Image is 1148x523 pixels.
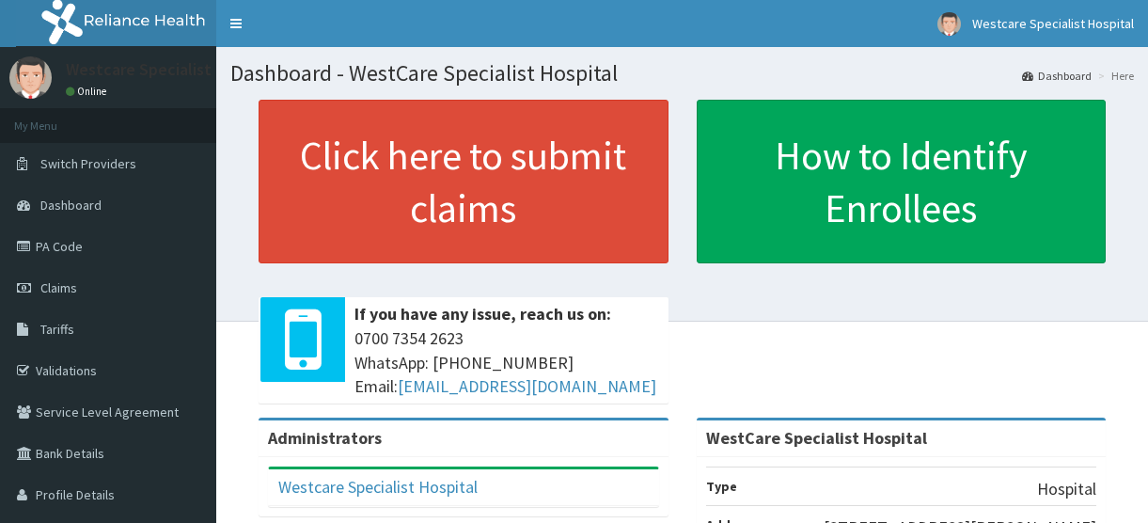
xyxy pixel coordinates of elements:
strong: WestCare Specialist Hospital [706,427,927,449]
span: 0700 7354 2623 WhatsApp: [PHONE_NUMBER] Email: [354,326,659,399]
p: Hospital [1037,477,1096,501]
img: User Image [9,56,52,99]
a: [EMAIL_ADDRESS][DOMAIN_NAME] [398,375,656,397]
span: Tariffs [40,321,74,338]
p: Westcare Specialist Hospital [66,61,277,78]
b: If you have any issue, reach us on: [354,303,611,325]
span: Dashboard [40,197,102,214]
b: Administrators [268,427,382,449]
h1: Dashboard - WestCare Specialist Hospital [230,61,1134,86]
a: How to Identify Enrollees [697,100,1107,263]
a: Dashboard [1022,68,1092,84]
a: Westcare Specialist Hospital [278,476,478,498]
a: Click here to submit claims [259,100,668,263]
a: Online [66,85,111,98]
b: Type [706,478,737,495]
span: Switch Providers [40,155,136,172]
span: Claims [40,279,77,296]
li: Here [1093,68,1134,84]
span: Westcare Specialist Hospital [972,15,1134,32]
img: User Image [937,12,961,36]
